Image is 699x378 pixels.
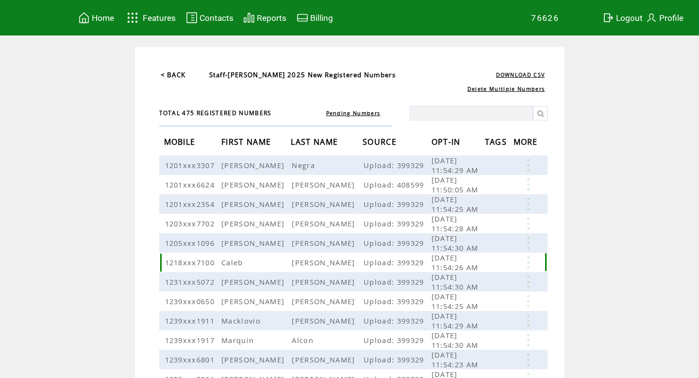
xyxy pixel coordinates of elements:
[221,258,246,267] span: Caleb
[292,238,357,248] span: [PERSON_NAME]
[363,134,399,152] span: SOURCE
[432,233,481,253] span: [DATE] 11:54:30 AM
[165,238,217,248] span: 1205xxx1096
[165,335,217,345] span: 1239xxx1917
[124,10,141,26] img: features.svg
[77,10,116,25] a: Home
[221,277,287,287] span: [PERSON_NAME]
[243,12,255,24] img: chart.svg
[364,219,427,228] span: Upload: 399329
[221,316,263,326] span: Macklovio
[165,355,217,364] span: 1239xxx6801
[496,71,545,78] a: DOWNLOAD CSV
[221,138,273,144] a: FIRST NAME
[164,134,198,152] span: MOBILE
[644,10,685,25] a: Profile
[364,277,427,287] span: Upload: 399329
[165,277,217,287] span: 1231xxx5072
[432,253,481,272] span: [DATE] 11:54:26 AM
[432,272,481,292] span: [DATE] 11:54:30 AM
[364,199,427,209] span: Upload: 399329
[164,138,198,144] a: MOBILE
[221,180,287,189] span: [PERSON_NAME]
[292,199,357,209] span: [PERSON_NAME]
[165,160,217,170] span: 1201xxx3307
[646,12,657,24] img: profile.svg
[221,335,256,345] span: Marquin
[221,296,287,306] span: [PERSON_NAME]
[364,335,427,345] span: Upload: 399329
[364,316,427,326] span: Upload: 399329
[78,12,90,24] img: home.svg
[432,350,481,369] span: [DATE] 11:54:23 AM
[432,134,463,152] span: OPT-IN
[432,214,481,233] span: [DATE] 11:54:28 AM
[221,199,287,209] span: [PERSON_NAME]
[291,138,340,144] a: LAST NAME
[143,13,176,23] span: Features
[186,12,198,24] img: contacts.svg
[432,330,481,350] span: [DATE] 11:54:30 AM
[616,13,643,23] span: Logout
[531,13,559,23] span: 76626
[432,155,481,175] span: [DATE] 11:54:29 AM
[292,335,316,345] span: Alcon
[242,10,288,25] a: Reports
[292,258,357,267] span: [PERSON_NAME]
[364,238,427,248] span: Upload: 399329
[165,258,217,267] span: 1218xxx7100
[292,160,317,170] span: Negra
[514,134,540,152] span: MORE
[363,138,399,144] a: SOURCE
[432,138,463,144] a: OPT-IN
[221,355,287,364] span: [PERSON_NAME]
[165,180,217,189] span: 1201xxx6624
[432,175,481,194] span: [DATE] 11:50:05 AM
[292,219,357,228] span: [PERSON_NAME]
[165,296,217,306] span: 1239xxx0650
[291,134,340,152] span: LAST NAME
[326,110,381,117] a: Pending Numbers
[432,311,481,330] span: [DATE] 11:54:29 AM
[432,194,481,214] span: [DATE] 11:54:25 AM
[221,238,287,248] span: [PERSON_NAME]
[295,10,334,25] a: Billing
[292,355,357,364] span: [PERSON_NAME]
[221,219,287,228] span: [PERSON_NAME]
[602,12,614,24] img: exit.svg
[221,134,273,152] span: FIRST NAME
[364,180,427,189] span: Upload: 408599
[364,296,427,306] span: Upload: 399329
[310,13,333,23] span: Billing
[123,8,178,27] a: Features
[184,10,235,25] a: Contacts
[165,199,217,209] span: 1201xxx2354
[297,12,308,24] img: creidtcard.svg
[159,109,272,117] span: TOTAL 475 REGISTERED NUMBERS
[161,70,186,79] a: < BACK
[364,258,427,267] span: Upload: 399329
[292,277,357,287] span: [PERSON_NAME]
[257,13,286,23] span: Reports
[165,219,217,228] span: 1203xxx7702
[292,316,357,326] span: [PERSON_NAME]
[432,292,481,311] span: [DATE] 11:54:25 AM
[292,180,357,189] span: [PERSON_NAME]
[601,10,644,25] a: Logout
[659,13,683,23] span: Profile
[485,138,509,144] a: TAGS
[364,160,427,170] span: Upload: 399329
[221,160,287,170] span: [PERSON_NAME]
[292,296,357,306] span: [PERSON_NAME]
[209,70,396,79] span: Staff-[PERSON_NAME] 2025 New Registered Numbers
[200,13,233,23] span: Contacts
[92,13,114,23] span: Home
[485,134,509,152] span: TAGS
[467,86,545,92] a: Delete Multiple Numbers
[165,316,217,326] span: 1239xxx1911
[364,355,427,364] span: Upload: 399329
